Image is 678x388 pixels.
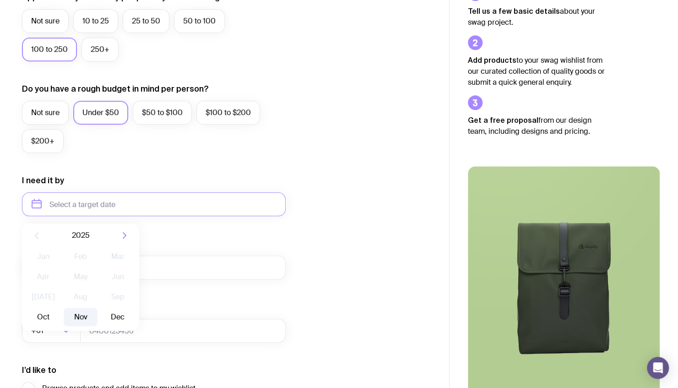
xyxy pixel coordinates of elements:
[72,230,90,241] span: 2025
[133,101,192,125] label: $50 to $100
[22,365,56,376] label: I’d like to
[64,268,97,286] button: May
[123,9,169,33] label: 25 to 50
[22,129,64,153] label: $200+
[174,9,225,33] label: 50 to 100
[647,357,669,379] div: Open Intercom Messenger
[64,288,97,306] button: Aug
[468,55,605,88] p: to your swag wishlist from our curated collection of quality goods or submit a quick general enqu...
[81,38,119,61] label: 250+
[27,288,60,306] button: [DATE]
[64,247,97,266] button: Feb
[22,319,81,343] div: Search for option
[22,9,69,33] label: Not sure
[468,115,605,137] p: from our design team, including designs and pricing.
[73,101,128,125] label: Under $50
[468,7,560,15] strong: Tell us a few basic details
[101,308,135,326] button: Dec
[101,288,135,306] button: Sep
[22,256,286,279] input: you@email.com
[22,192,286,216] input: Select a target date
[80,319,286,343] input: 0400123456
[27,308,60,326] button: Oct
[31,319,45,343] span: +61
[468,116,538,124] strong: Get a free proposal
[468,56,516,64] strong: Add products
[22,101,69,125] label: Not sure
[22,83,209,94] label: Do you have a rough budget in mind per person?
[196,101,260,125] label: $100 to $200
[73,9,118,33] label: 10 to 25
[64,308,97,326] button: Nov
[45,319,60,343] input: Search for option
[27,268,60,286] button: Apr
[468,5,605,28] p: about your swag project.
[101,268,135,286] button: Jun
[101,247,135,266] button: Mar
[22,38,77,61] label: 100 to 250
[27,247,60,266] button: Jan
[22,175,64,186] label: I need it by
